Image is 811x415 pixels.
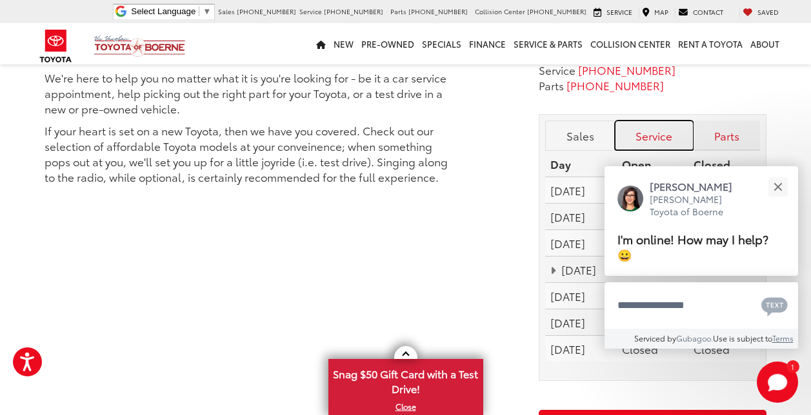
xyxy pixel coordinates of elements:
[605,166,798,349] div: Close[PERSON_NAME][PERSON_NAME] Toyota of BoerneI'm online! How may I help? 😀Type your messageCha...
[299,6,322,16] span: Service
[772,333,794,343] a: Terms
[757,362,798,403] button: Toggle Chat Window
[203,6,211,16] span: ▼
[739,7,782,17] a: My Saved Vehicles
[694,121,761,150] a: Parts
[566,77,664,93] a: <span class='callNowClass3'>210-764-3012</span>
[475,6,525,16] span: Collision Center
[330,23,357,64] a: New
[578,62,676,77] span: [PHONE_NUMBER]
[713,333,772,343] span: Use is subject to
[634,333,676,343] span: Serviced by
[131,6,211,16] a: Select Language​
[545,336,617,362] td: [DATE]
[45,70,458,116] p: We're here to help you no matter what it is you're looking for - be it a car service appointment,...
[408,6,468,16] span: [PHONE_NUMBER]
[390,6,406,16] span: Parts
[694,156,730,171] b: Closed
[418,23,465,64] a: Specials
[757,7,779,17] span: Saved
[764,173,792,200] button: Close
[650,193,745,218] p: [PERSON_NAME] Toyota of Boerne
[693,7,723,17] span: Contact
[545,121,615,150] a: Sales
[676,333,713,343] a: Gubagoo.
[757,362,798,403] svg: Start Chat
[654,7,668,17] span: Map
[312,23,330,64] a: Home
[545,283,617,309] td: [DATE]
[639,7,672,17] a: Map
[131,6,195,16] span: Select Language
[566,77,664,93] span: [PHONE_NUMBER]
[545,177,617,204] td: [DATE]
[465,23,510,64] a: Finance
[791,363,794,369] span: 1
[545,204,617,230] td: [DATE]
[527,6,586,16] span: [PHONE_NUMBER]
[605,282,798,329] textarea: Type your message
[32,25,80,67] img: Toyota
[94,35,186,57] img: Vic Vaughan Toyota of Boerne
[550,156,571,171] b: Day
[586,23,674,64] a: Collision Center
[545,230,617,256] td: [DATE]
[622,156,651,171] b: Open
[746,23,783,64] a: About
[510,23,586,64] a: Service & Parts: Opens in a new tab
[757,291,792,320] button: Chat with SMS
[545,256,617,283] td: [DATE]
[617,230,768,263] span: I'm online! How may I help? 😀
[539,77,564,93] span: Parts
[578,62,676,77] a: <span class='callNowClass2'>210-764-3118</span>
[237,6,296,16] span: [PHONE_NUMBER]
[675,7,726,17] a: Contact
[545,309,617,336] td: [DATE]
[357,23,418,64] a: Pre-Owned
[45,122,458,184] p: If your heart is set on a new Toyota, then we have you covered. Check out our selection of afford...
[218,6,235,16] span: Sales
[590,7,636,17] a: Service
[615,121,694,150] a: Service
[761,296,788,316] svg: Text
[539,62,576,77] span: Service
[674,23,746,64] a: Rent a Toyota
[606,7,632,17] span: Service
[650,179,745,193] p: [PERSON_NAME]
[330,360,482,400] span: Snag $50 Gift Card with a Test Drive!
[324,6,383,16] span: [PHONE_NUMBER]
